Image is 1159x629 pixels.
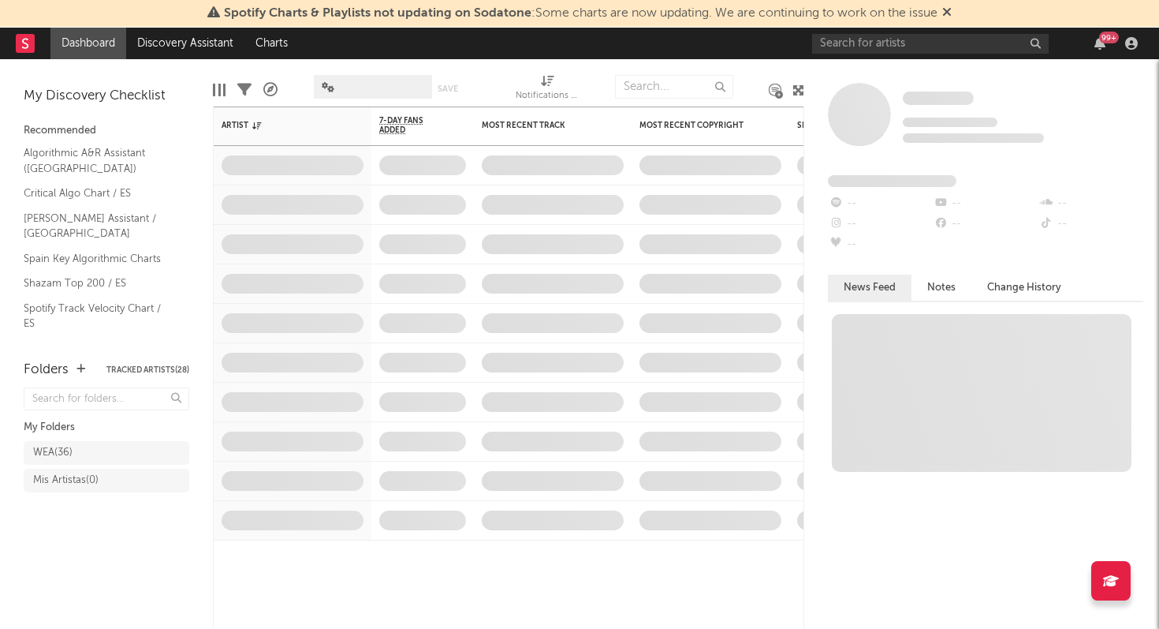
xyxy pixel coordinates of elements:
button: News Feed [828,275,911,301]
a: Spotify Track Velocity Chart / ES [24,300,173,332]
button: Save [438,84,458,93]
a: Dashboard [50,28,126,59]
a: Some Artist [903,91,974,107]
a: Critical Algo Chart / ES [24,185,173,202]
span: 0 fans last week [903,133,1044,143]
span: Fans Added by Platform [828,175,956,187]
div: My Discovery Checklist [24,87,189,106]
span: Tracking Since: [DATE] [903,118,997,127]
button: Change History [971,275,1077,301]
div: Recommended [24,122,189,140]
input: Search... [615,75,733,99]
div: A&R Pipeline [263,67,278,113]
div: -- [828,193,933,214]
span: Some Artist [903,92,974,105]
div: Mis Artistas ( 0 ) [33,471,99,490]
div: Filters [237,67,252,113]
div: -- [828,214,933,234]
span: Spotify Charts & Playlists not updating on Sodatone [224,7,531,20]
div: Folders [24,361,69,380]
div: WEA ( 36 ) [33,444,73,462]
span: 7-Day Fans Added [379,116,442,135]
div: -- [828,234,933,255]
a: Spain Key Algorithmic Charts [24,250,173,268]
div: Notifications (Artist) [516,67,579,113]
div: Spotify Monthly Listeners [797,121,915,130]
a: Algorithmic A&R Assistant ([GEOGRAPHIC_DATA]) [24,144,173,177]
a: Shazam Top 200 / ES [24,275,173,292]
div: -- [933,193,1038,214]
input: Search for folders... [24,388,189,410]
a: [PERSON_NAME] Assistant / [GEOGRAPHIC_DATA] [24,210,173,242]
span: : Some charts are now updating. We are continuing to work on the issue [224,7,937,20]
a: WEA(36) [24,441,189,465]
div: Edit Columns [213,67,225,113]
div: Most Recent Track [482,121,600,130]
span: Dismiss [942,7,952,20]
input: Search for artists [812,34,1049,54]
a: Charts [244,28,299,59]
div: -- [933,214,1038,234]
a: Mis Artistas(0) [24,469,189,492]
div: -- [1038,214,1143,234]
div: Artist [222,121,340,130]
button: 99+ [1094,37,1105,50]
div: Notifications (Artist) [516,87,579,106]
div: Most Recent Copyright [639,121,758,130]
button: Notes [911,275,971,301]
div: -- [1038,193,1143,214]
a: Discovery Assistant [126,28,244,59]
button: Tracked Artists(28) [106,366,189,374]
div: 99 + [1099,32,1119,43]
div: My Folders [24,418,189,437]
